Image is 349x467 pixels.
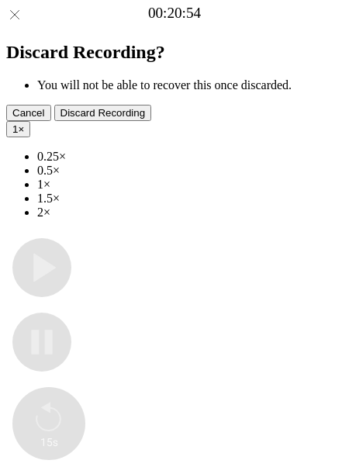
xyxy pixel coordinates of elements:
[12,123,18,135] span: 1
[37,150,343,164] li: 0.25×
[37,164,343,178] li: 0.5×
[148,5,201,22] a: 00:20:54
[37,78,343,92] li: You will not be able to recover this once discarded.
[37,206,343,220] li: 2×
[6,121,30,137] button: 1×
[37,192,343,206] li: 1.5×
[37,178,343,192] li: 1×
[6,42,343,63] h2: Discard Recording?
[6,105,51,121] button: Cancel
[54,105,152,121] button: Discard Recording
